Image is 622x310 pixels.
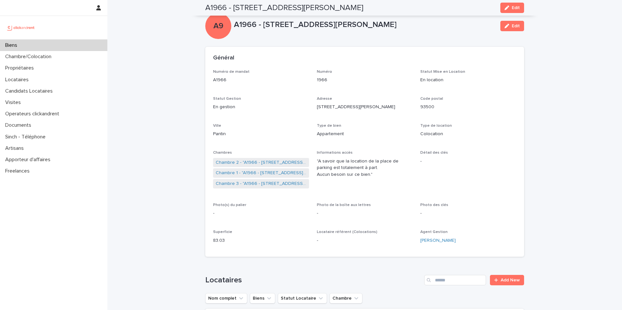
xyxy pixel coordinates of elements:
span: Adresse [317,97,332,101]
h1: Locataires [205,276,422,285]
p: - [317,210,413,217]
p: Artisans [3,145,29,151]
p: - [420,158,516,165]
button: Edit [500,21,524,31]
button: Statut Locataire [278,293,327,304]
a: Chambre 3 - "A1966 - [STREET_ADDRESS][PERSON_NAME]" [216,180,306,187]
p: En location [420,77,516,84]
p: Appartement [317,131,413,137]
p: Operateurs clickandrent [3,111,64,117]
p: 1966 [317,77,413,84]
button: Edit [500,3,524,13]
span: Numéro [317,70,332,74]
p: "A savoir que la location de la place de parking est totalement à part. Aucun besoin sur ce bien." [317,158,413,178]
p: Freelances [3,168,35,174]
p: Visites [3,99,26,106]
span: Statut Gestion [213,97,241,101]
span: Superficie [213,230,232,234]
span: Code postal [420,97,443,101]
a: Chambre 1 - "A1966 - [STREET_ADDRESS][PERSON_NAME]" [216,170,306,176]
input: Search [424,275,486,285]
p: Pantin [213,131,309,137]
p: Biens [3,42,22,48]
p: Documents [3,122,36,128]
span: Locataire référent (Colocations) [317,230,377,234]
span: Ville [213,124,221,128]
p: Chambre/Colocation [3,54,57,60]
button: Chambre [330,293,362,304]
p: Locataires [3,77,34,83]
span: Add New [501,278,520,282]
p: Candidats Locataires [3,88,58,94]
span: Statut Mise en Location [420,70,465,74]
p: A1966 - [STREET_ADDRESS][PERSON_NAME] [234,20,495,30]
a: Chambre 2 - "A1966 - [STREET_ADDRESS][PERSON_NAME]" [216,159,306,166]
p: - [213,210,309,217]
img: UCB0brd3T0yccxBKYDjQ [5,21,37,34]
p: Propriétaires [3,65,39,71]
p: Colocation [420,131,516,137]
p: 83.03 [213,237,309,244]
span: Type de bien [317,124,341,128]
span: Détail des clés [420,151,448,155]
span: Informations accès [317,151,353,155]
p: En gestion [213,104,309,110]
p: 93500 [420,104,516,110]
h2: A1966 - [STREET_ADDRESS][PERSON_NAME] [205,3,363,13]
p: [STREET_ADDRESS][PERSON_NAME] [317,104,413,110]
p: A1966 [213,77,309,84]
button: Nom complet [205,293,247,304]
button: Biens [250,293,275,304]
span: Type de location [420,124,452,128]
a: [PERSON_NAME] [420,237,456,244]
span: Chambres [213,151,232,155]
p: Sinch - Téléphone [3,134,51,140]
span: Numéro de mandat [213,70,250,74]
span: Photo des clés [420,203,448,207]
p: - [420,210,516,217]
h2: Général [213,55,234,62]
a: Add New [490,275,524,285]
span: Edit [512,6,520,10]
span: Photo(s) du palier [213,203,246,207]
p: - [317,237,413,244]
span: Agent Gestion [420,230,448,234]
span: Photo de la boîte aux lettres [317,203,371,207]
span: Edit [512,24,520,28]
p: Apporteur d'affaires [3,157,56,163]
